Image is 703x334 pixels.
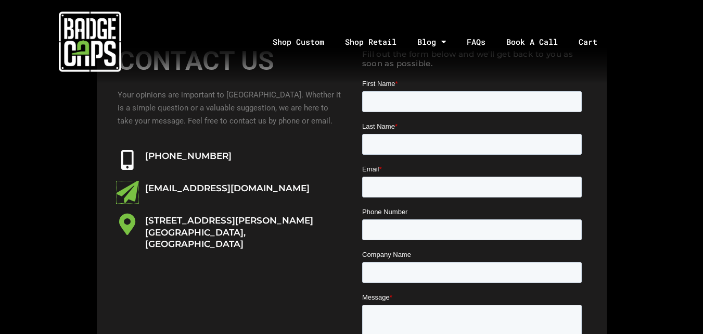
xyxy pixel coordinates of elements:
[651,284,703,334] iframe: Chat Widget
[59,10,121,73] img: badgecaps white logo with green acccent
[145,183,310,193] a: [EMAIL_ADDRESS][DOMAIN_NAME]
[117,181,138,203] a: hello@badgecaps.com
[496,15,568,69] a: Book A Call
[145,151,232,161] a: [PHONE_NUMBER]
[145,215,313,249] a: [STREET_ADDRESS][PERSON_NAME] [GEOGRAPHIC_DATA], [GEOGRAPHIC_DATA]
[456,15,496,69] a: FAQs
[335,15,407,69] a: Shop Retail
[118,150,137,170] a: 903-905-4146
[568,15,621,69] a: Cart
[262,15,335,69] a: Shop Custom
[118,89,341,127] p: Your opinions are important to [GEOGRAPHIC_DATA]. Whether it is a simple question or a valuable s...
[407,15,456,69] a: Blog
[117,214,138,236] a: 39 Lamar Ave. Paris, TX 75460
[181,15,703,69] nav: Menu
